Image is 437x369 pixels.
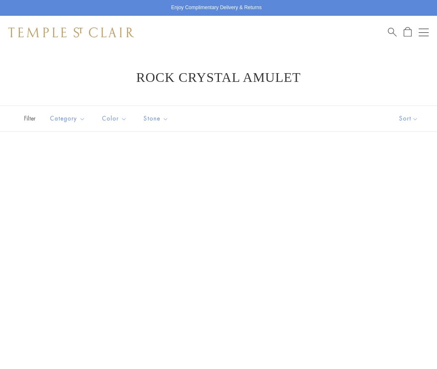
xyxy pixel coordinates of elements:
[139,113,175,124] span: Stone
[171,4,261,12] p: Enjoy Complimentary Delivery & Returns
[21,70,416,85] h1: Rock Crystal Amulet
[44,109,92,128] button: Category
[46,113,92,124] span: Category
[98,113,133,124] span: Color
[404,27,412,37] a: Open Shopping Bag
[419,27,429,37] button: Open navigation
[8,27,134,37] img: Temple St. Clair
[137,109,175,128] button: Stone
[380,106,437,131] button: Show sort by
[96,109,133,128] button: Color
[388,27,397,37] a: Search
